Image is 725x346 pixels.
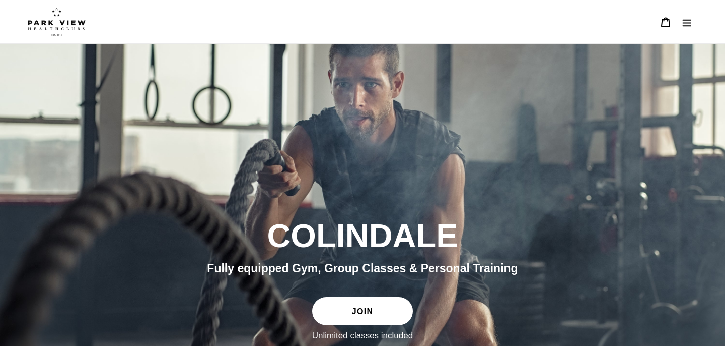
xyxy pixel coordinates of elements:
[88,216,637,256] h2: COLINDALE
[676,11,697,33] button: Menu
[207,262,518,275] span: Fully equipped Gym, Group Classes & Personal Training
[312,330,413,341] label: Unlimited classes included
[312,297,413,325] a: JOIN
[28,8,86,36] img: Park view health clubs is a gym near you.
